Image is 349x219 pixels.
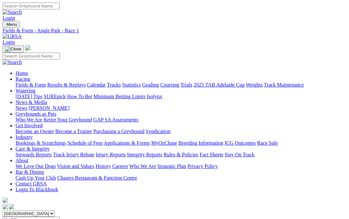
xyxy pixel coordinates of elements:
[16,175,346,181] div: Bar & Dining
[16,169,44,175] a: Bar & Dining
[112,163,128,169] a: Careers
[3,46,24,53] button: Toggle navigation
[16,129,346,134] div: Get Involved
[16,82,346,88] div: Racing
[16,105,27,111] a: News
[16,181,47,186] a: Contact GRSA
[16,70,28,76] a: Home
[16,158,28,163] a: About
[67,94,92,99] a: How To Bet
[122,82,141,88] a: Statistics
[3,34,22,39] img: GRSA
[225,140,256,146] a: ICG Outcomes
[93,129,144,134] a: Purchasing a Greyhound
[5,47,21,52] img: Close
[16,88,36,93] a: Wagering
[3,15,15,21] a: Login
[47,82,86,88] a: Results & Replays
[9,204,14,209] img: twitter.svg
[3,21,20,28] button: Toggle navigation
[164,152,198,157] a: Rules & Policies
[16,129,54,134] a: Become an Owner
[104,140,150,146] a: Applications & Forms
[25,45,30,50] img: logo-grsa-white.png
[129,163,156,169] a: Who We Are
[127,152,162,157] a: Integrity Reports
[16,163,56,169] a: We Love Our Dogs
[3,198,8,203] img: logo-grsa-white.png
[142,82,159,88] a: Grading
[187,163,218,169] a: Privacy Policy
[44,117,92,122] a: Retire Your Greyhound
[6,22,17,27] span: Menu
[87,82,106,88] a: Calendar
[107,82,121,88] a: Tracks
[16,76,30,82] a: Racing
[146,129,170,134] a: Syndication
[16,146,50,151] a: Care & Integrity
[44,94,66,99] a: SUREpick
[147,94,162,99] a: Isolynx
[16,117,346,123] div: Greyhounds as Pets
[16,152,346,158] div: Care & Integrity
[16,105,346,111] div: News & Media
[3,3,60,9] input: Search
[178,140,223,146] a: Breeding Information
[16,99,47,105] a: News & Media
[3,204,8,209] img: facebook.svg
[194,82,245,88] a: 2025 TAB Adelaide Cup
[3,39,15,45] a: Login
[3,59,22,65] img: Search
[160,82,179,88] a: Coursing
[264,82,304,88] a: Track Maintenance
[246,82,263,88] a: Weights
[16,117,42,122] a: Who We Are
[28,105,69,111] a: [PERSON_NAME]
[157,163,186,169] a: Strategic Plan
[16,94,346,99] div: Wagering
[16,187,58,192] a: Login To Blackbook
[16,111,56,117] a: Greyhounds as Pets
[67,140,102,146] a: Schedule of Fees
[96,152,126,157] a: Injury Reports
[151,140,177,146] a: MyOzChase
[95,163,111,169] a: History
[53,152,94,157] a: Track Injury Rebate
[16,94,42,99] a: [DATE] Tips
[16,175,56,181] a: Cash Up Your Club
[3,9,22,15] img: Search
[225,152,254,157] a: Stay On Track
[200,152,223,157] a: Fact Sheets
[16,163,346,169] div: About
[16,123,43,128] a: Get Involved
[180,82,192,88] a: Trials
[57,163,94,169] a: Vision and Values
[93,94,145,99] a: Minimum Betting Limits
[16,134,33,140] a: Industry
[55,129,92,134] a: Become a Trainer
[3,28,346,34] a: Fields & Form - Angle Park - Race 1
[16,82,46,88] a: Fields & Form
[16,140,346,146] div: Industry
[16,152,52,157] a: Stewards Reports
[93,117,139,122] a: GAP SA Assessments
[57,175,137,181] a: Chasers Restaurant & Function Centre
[16,140,66,146] a: Bookings & Scratchings
[257,140,278,146] a: Race Safe
[3,53,60,59] input: Search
